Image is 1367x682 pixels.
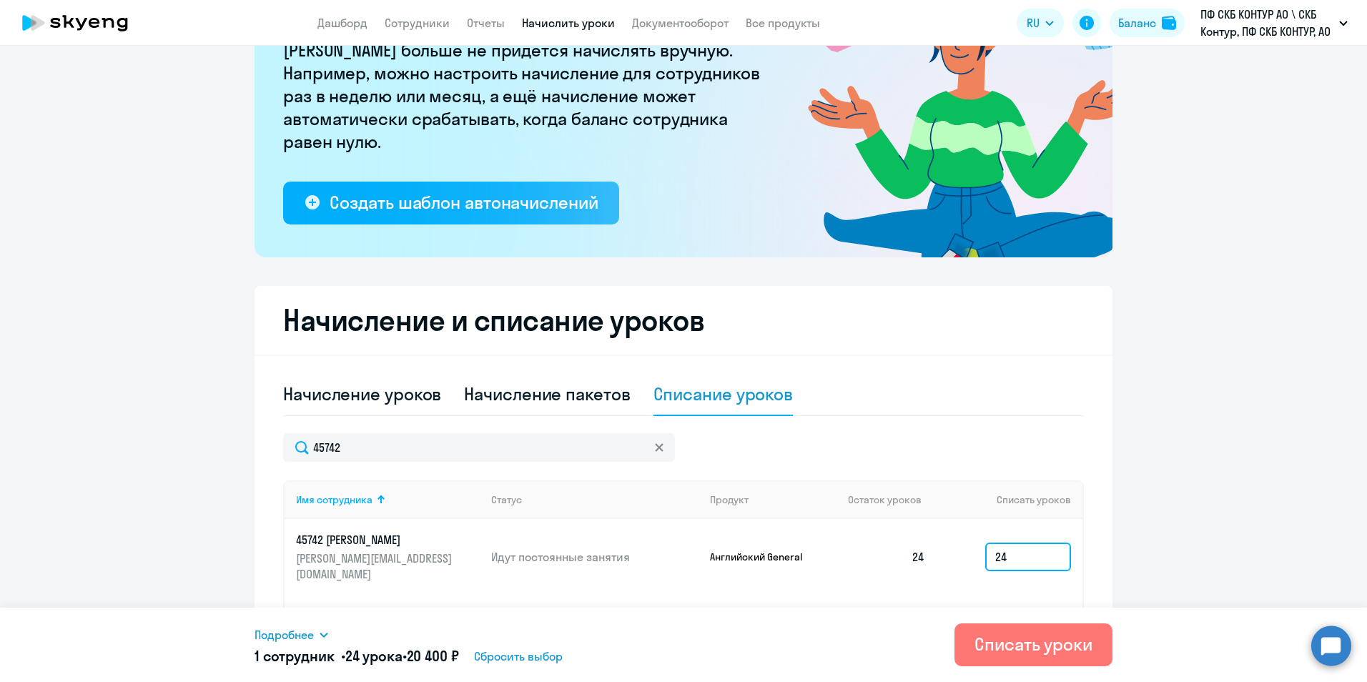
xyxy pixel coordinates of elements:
[283,182,619,224] button: Создать шаблон автоначислений
[710,493,837,506] div: Продукт
[283,303,1084,337] h2: Начисление и списание уроков
[283,382,441,405] div: Начисление уроков
[837,519,937,595] td: 24
[491,549,699,565] p: Идут постоянные занятия
[255,646,458,666] h5: 1 сотрудник • •
[710,493,749,506] div: Продукт
[653,382,794,405] div: Списание уроков
[283,433,675,462] input: Поиск по имени, email, продукту или статусу
[255,626,314,643] span: Подробнее
[1017,9,1064,37] button: RU
[474,648,563,665] span: Сбросить выбор
[710,550,817,563] p: Английский General
[1110,9,1185,37] button: Балансbalance
[1200,6,1333,40] p: ПФ СКБ КОНТУР АО \ СКБ Контур, ПФ СКБ КОНТУР, АО
[746,16,820,30] a: Все продукты
[1193,6,1355,40] button: ПФ СКБ КОНТУР АО \ СКБ Контур, ПФ СКБ КОНТУР, АО
[974,633,1092,656] div: Списать уроки
[848,493,922,506] span: Остаток уроков
[345,647,403,665] span: 24 урока
[522,16,615,30] a: Начислить уроки
[464,382,630,405] div: Начисление пакетов
[1027,14,1040,31] span: RU
[385,16,450,30] a: Сотрудники
[491,493,522,506] div: Статус
[296,532,480,582] a: 45742 [PERSON_NAME][PERSON_NAME][EMAIL_ADDRESS][DOMAIN_NAME]
[1162,16,1176,30] img: balance
[317,16,367,30] a: Дашборд
[632,16,729,30] a: Документооборот
[296,550,456,582] p: [PERSON_NAME][EMAIL_ADDRESS][DOMAIN_NAME]
[848,493,937,506] div: Остаток уроков
[491,493,699,506] div: Статус
[296,493,372,506] div: Имя сотрудника
[296,532,456,548] p: 45742 [PERSON_NAME]
[283,39,769,153] p: [PERSON_NAME] больше не придётся начислять вручную. Например, можно настроить начисление для сотр...
[330,191,598,214] div: Создать шаблон автоначислений
[296,493,480,506] div: Имя сотрудника
[937,480,1082,519] th: Списать уроков
[467,16,505,30] a: Отчеты
[1118,14,1156,31] div: Баланс
[954,623,1112,666] button: Списать уроки
[407,647,459,665] span: 20 400 ₽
